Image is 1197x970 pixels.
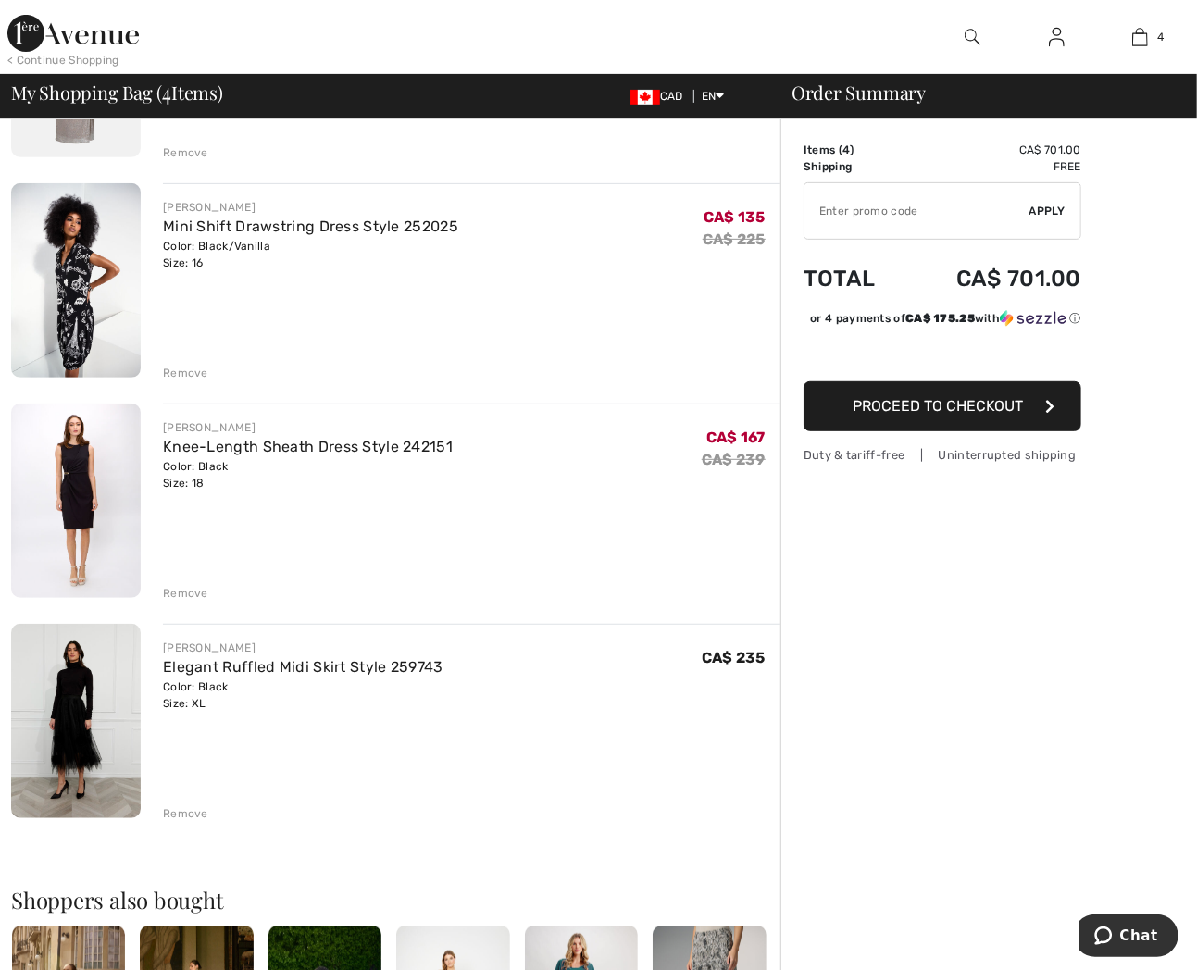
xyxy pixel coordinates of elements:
div: Remove [163,805,208,822]
span: CA$ 167 [706,429,766,446]
img: Elegant Ruffled Midi Skirt Style 259743 [11,624,141,818]
a: Sign In [1034,26,1079,49]
div: Color: Black/Vanilla Size: 16 [163,238,458,271]
button: Proceed to Checkout [804,381,1081,431]
div: [PERSON_NAME] [163,199,458,216]
img: My Bag [1132,26,1148,48]
span: 4 [1157,29,1164,45]
iframe: Opens a widget where you can chat to one of our agents [1079,914,1178,961]
div: [PERSON_NAME] [163,419,453,436]
div: Order Summary [769,83,1186,102]
div: Remove [163,585,208,602]
div: Color: Black Size: 18 [163,458,453,491]
h2: Shoppers also bought [11,889,780,911]
span: My Shopping Bag ( Items) [11,83,223,102]
td: CA$ 701.00 [904,142,1081,158]
span: Proceed to Checkout [853,397,1023,415]
a: Mini Shift Drawstring Dress Style 252025 [163,218,458,235]
div: or 4 payments ofCA$ 175.25withSezzle Click to learn more about Sezzle [804,310,1081,333]
iframe: PayPal-paypal [804,333,1081,375]
td: Total [804,247,904,310]
img: Canadian Dollar [630,90,660,105]
div: Remove [163,144,208,161]
div: [PERSON_NAME] [163,640,443,656]
s: CA$ 225 [703,230,766,248]
div: Color: Black Size: XL [163,678,443,712]
div: or 4 payments of with [810,310,1081,327]
span: CA$ 175.25 [905,312,975,325]
s: CA$ 239 [702,451,766,468]
td: Free [904,158,1081,175]
div: Remove [163,365,208,381]
input: Promo code [804,183,1029,239]
td: Shipping [804,158,904,175]
span: CA$ 235 [702,649,766,666]
td: CA$ 701.00 [904,247,1081,310]
img: Sezzle [1000,310,1066,327]
span: EN [702,90,725,103]
img: search the website [965,26,980,48]
a: Knee-Length Sheath Dress Style 242151 [163,438,453,455]
img: Mini Shift Drawstring Dress Style 252025 [11,183,141,378]
span: 4 [162,79,171,103]
span: CAD [630,90,691,103]
img: 1ère Avenue [7,15,139,52]
div: Duty & tariff-free | Uninterrupted shipping [804,446,1081,464]
a: 4 [1100,26,1182,48]
td: Items ( ) [804,142,904,158]
span: Apply [1029,203,1066,219]
img: Knee-Length Sheath Dress Style 242151 [11,404,141,598]
div: < Continue Shopping [7,52,119,68]
a: Elegant Ruffled Midi Skirt Style 259743 [163,658,443,676]
img: My Info [1049,26,1065,48]
span: 4 [842,143,850,156]
span: CA$ 135 [704,208,766,226]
